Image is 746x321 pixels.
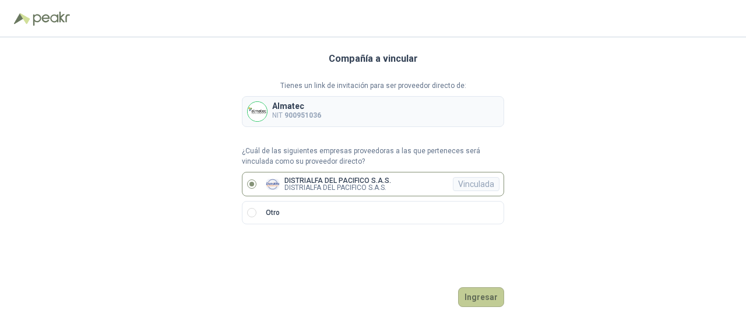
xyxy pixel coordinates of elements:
[284,111,321,119] b: 900951036
[266,177,280,191] img: Company Logo
[266,207,280,218] p: Otro
[272,110,321,121] p: NIT
[329,51,418,66] h3: Compañía a vincular
[272,102,321,110] p: Almatec
[284,177,391,184] p: DISTRIALFA DEL PACIFICO S.A.S.
[248,102,267,121] img: Company Logo
[33,12,70,26] img: Peakr
[458,287,504,307] button: Ingresar
[242,80,504,91] p: Tienes un link de invitación para ser proveedor directo de:
[453,177,499,191] div: Vinculada
[284,184,391,191] p: DISTRIALFA DEL PACIFICO S.A.S.
[242,146,504,168] p: ¿Cuál de las siguientes empresas proveedoras a las que perteneces será vinculada como su proveedo...
[14,13,30,24] img: Logo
